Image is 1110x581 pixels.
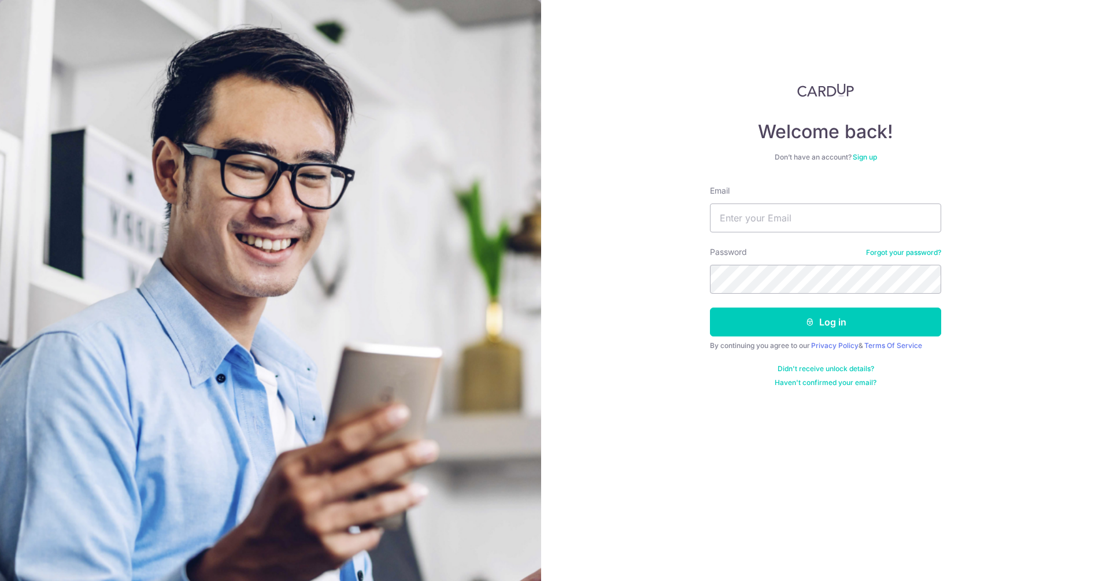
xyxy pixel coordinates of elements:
[775,378,876,387] a: Haven't confirmed your email?
[811,341,859,350] a: Privacy Policy
[853,153,877,161] a: Sign up
[710,246,747,258] label: Password
[710,203,941,232] input: Enter your Email
[710,120,941,143] h4: Welcome back!
[866,248,941,257] a: Forgot your password?
[710,308,941,336] button: Log in
[710,185,730,197] label: Email
[710,341,941,350] div: By continuing you agree to our &
[778,364,874,373] a: Didn't receive unlock details?
[864,341,922,350] a: Terms Of Service
[710,153,941,162] div: Don’t have an account?
[797,83,854,97] img: CardUp Logo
